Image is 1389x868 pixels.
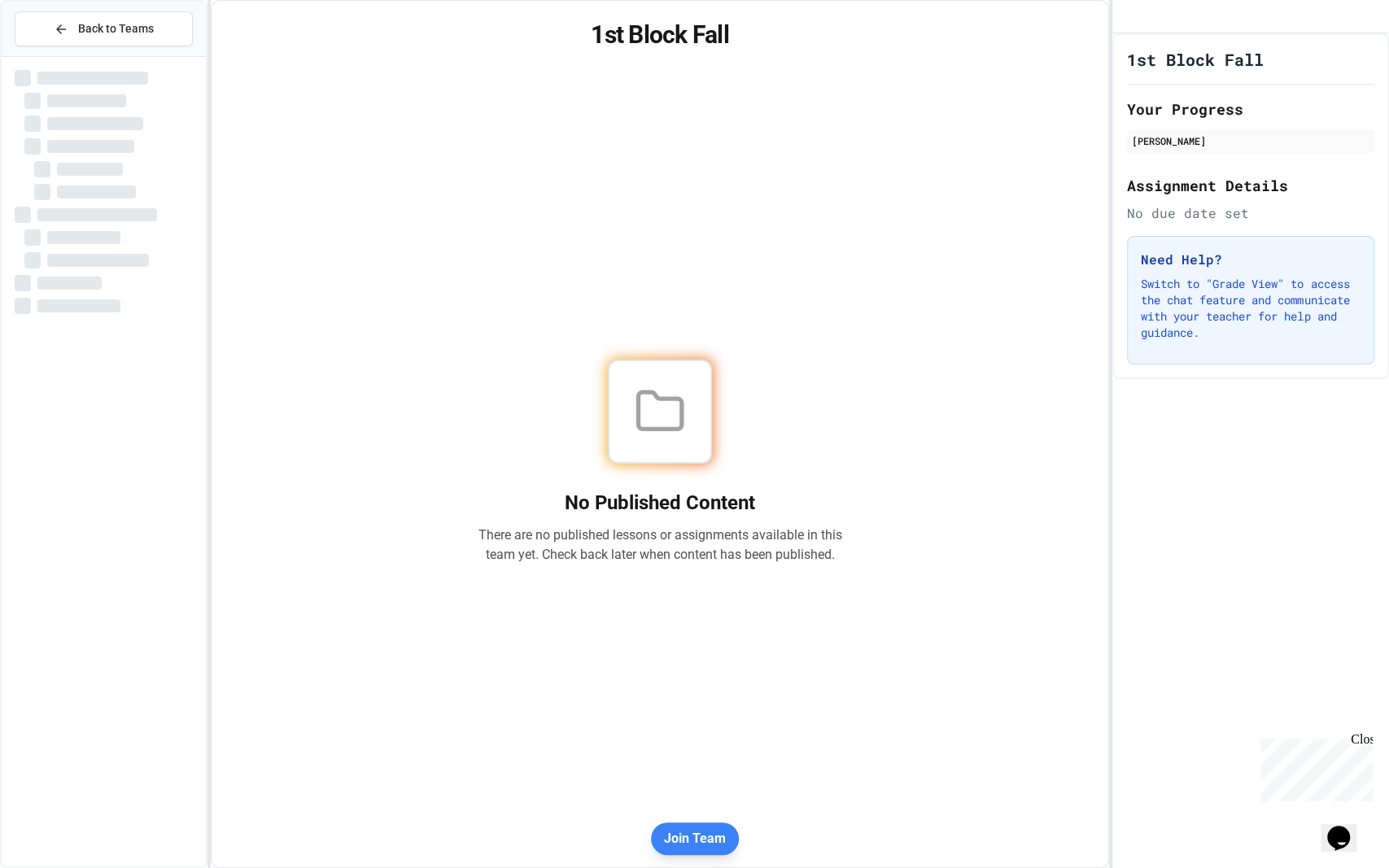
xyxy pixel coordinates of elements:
[1127,98,1374,120] h2: Your Progress
[1132,133,1369,148] div: [PERSON_NAME]
[1127,203,1374,223] div: No due date set
[231,20,1089,50] h1: 1st Block Fall
[78,20,154,37] span: Back to Teams
[15,11,193,46] button: Back to Teams
[7,7,112,103] div: Chat with us now!Close
[1141,250,1361,269] h3: Need Help?
[1141,276,1361,341] p: Switch to "Grade View" to access the chat feature and communicate with your teacher for help and ...
[651,822,739,855] button: Join Team
[1127,174,1374,197] h2: Assignment Details
[1321,803,1373,852] iframe: chat widget
[478,490,842,516] h2: No Published Content
[1127,48,1264,71] h1: 1st Block Fall
[1254,732,1373,801] iframe: chat widget
[478,526,842,565] p: There are no published lessons or assignments available in this team yet. Check back later when c...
